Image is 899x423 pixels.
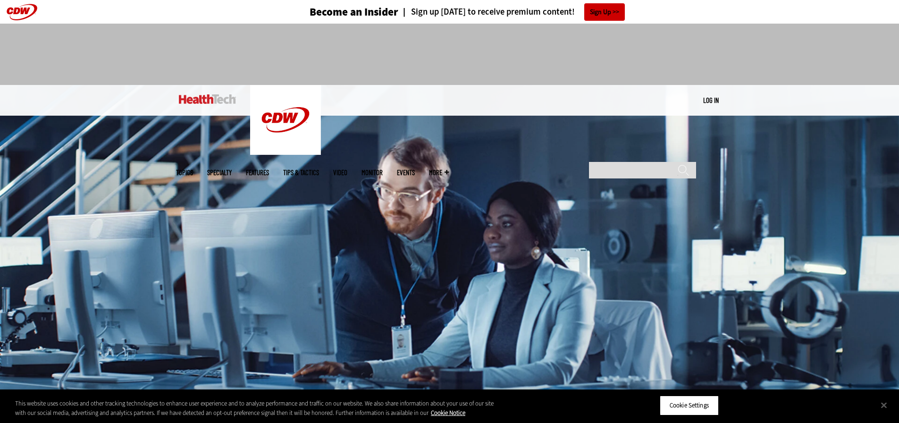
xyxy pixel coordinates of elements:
span: Specialty [207,169,232,176]
button: Close [874,395,894,415]
iframe: advertisement [278,33,622,76]
h3: Become an Insider [310,7,398,17]
a: Sign up [DATE] to receive premium content! [398,8,575,17]
a: CDW [250,147,321,157]
img: Home [250,85,321,155]
span: More [429,169,449,176]
a: Become an Insider [274,7,398,17]
a: Events [397,169,415,176]
div: User menu [703,95,719,105]
a: Sign Up [584,3,625,21]
div: This website uses cookies and other tracking technologies to enhance user experience and to analy... [15,399,495,417]
a: Features [246,169,269,176]
button: Cookie Settings [660,396,719,415]
img: Home [179,94,236,104]
a: More information about your privacy [431,409,465,417]
a: Tips & Tactics [283,169,319,176]
span: Topics [176,169,193,176]
a: Log in [703,96,719,104]
a: Video [333,169,347,176]
a: MonITor [361,169,383,176]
